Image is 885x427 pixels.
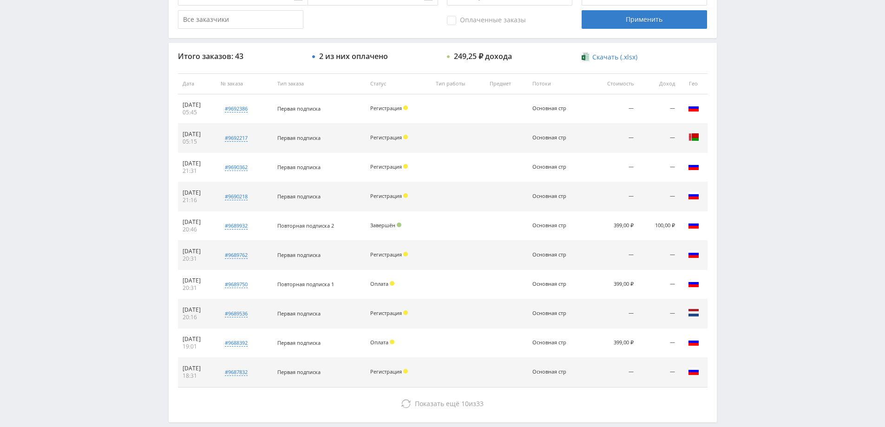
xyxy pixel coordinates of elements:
[532,310,574,316] div: Основная стр
[183,218,212,226] div: [DATE]
[638,153,679,182] td: —
[183,160,212,167] div: [DATE]
[390,281,394,286] span: Холд
[589,182,639,211] td: —
[532,281,574,287] div: Основная стр
[688,278,699,289] img: rus.png
[277,368,321,375] span: Первая подписка
[225,339,248,347] div: #9688392
[403,105,408,110] span: Холд
[589,211,639,241] td: 399,00 ₽
[183,167,212,175] div: 21:31
[688,307,699,318] img: nld.png
[178,73,216,94] th: Дата
[403,135,408,139] span: Холд
[370,192,402,199] span: Регистрация
[370,163,402,170] span: Регистрация
[589,73,639,94] th: Стоимость
[183,226,212,233] div: 20:46
[589,124,639,153] td: —
[589,299,639,328] td: —
[183,189,212,197] div: [DATE]
[370,222,395,229] span: Завершён
[688,161,699,172] img: rus.png
[183,372,212,380] div: 18:31
[688,131,699,143] img: blr.png
[370,339,388,346] span: Оплата
[370,368,402,375] span: Регистрация
[225,368,248,376] div: #9687832
[178,10,303,29] input: Все заказчики
[589,270,639,299] td: 399,00 ₽
[688,366,699,377] img: rus.png
[183,138,212,145] div: 05:15
[277,134,321,141] span: Первая подписка
[183,197,212,204] div: 21:16
[225,105,248,112] div: #9692386
[277,222,334,229] span: Повторная подписка 2
[183,314,212,321] div: 20:16
[225,164,248,171] div: #9690362
[688,249,699,260] img: rus.png
[277,193,321,200] span: Первая подписка
[415,399,459,408] span: Показать ещё
[688,190,699,201] img: rus.png
[532,164,574,170] div: Основная стр
[403,252,408,256] span: Холд
[638,94,679,124] td: —
[638,124,679,153] td: —
[277,164,321,171] span: Первая подписка
[589,358,639,387] td: —
[638,328,679,358] td: —
[403,369,408,374] span: Холд
[183,101,212,109] div: [DATE]
[532,135,574,141] div: Основная стр
[397,223,401,227] span: Подтвержден
[461,399,469,408] span: 10
[415,399,484,408] span: из
[431,73,485,94] th: Тип работы
[225,193,248,200] div: #9690218
[485,73,528,94] th: Предмет
[403,164,408,169] span: Холд
[277,105,321,112] span: Первая подписка
[582,10,707,29] div: Применить
[183,335,212,343] div: [DATE]
[225,134,248,142] div: #9692217
[638,358,679,387] td: —
[183,255,212,263] div: 20:31
[390,340,394,344] span: Холд
[225,310,248,317] div: #9689536
[178,52,303,60] div: Итого заказов: 43
[183,248,212,255] div: [DATE]
[582,52,590,61] img: xlsx
[370,105,402,112] span: Регистрация
[370,134,402,141] span: Регистрация
[366,73,431,94] th: Статус
[589,328,639,358] td: 399,00 ₽
[183,131,212,138] div: [DATE]
[688,336,699,348] img: rus.png
[532,369,574,375] div: Основная стр
[319,52,388,60] div: 2 из них оплачено
[582,53,637,62] a: Скачать (.xlsx)
[528,73,588,94] th: Потоки
[277,310,321,317] span: Первая подписка
[183,109,212,116] div: 05:45
[370,251,402,258] span: Регистрация
[532,105,574,112] div: Основная стр
[183,343,212,350] div: 19:01
[273,73,366,94] th: Тип заказа
[277,251,321,258] span: Первая подписка
[225,222,248,230] div: #9689932
[589,94,639,124] td: —
[454,52,512,60] div: 249,25 ₽ дохода
[370,280,388,287] span: Оплата
[589,241,639,270] td: —
[476,399,484,408] span: 33
[532,340,574,346] div: Основная стр
[680,73,708,94] th: Гео
[225,251,248,259] div: #9689762
[277,281,334,288] span: Повторная подписка 1
[638,211,679,241] td: 100,00 ₽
